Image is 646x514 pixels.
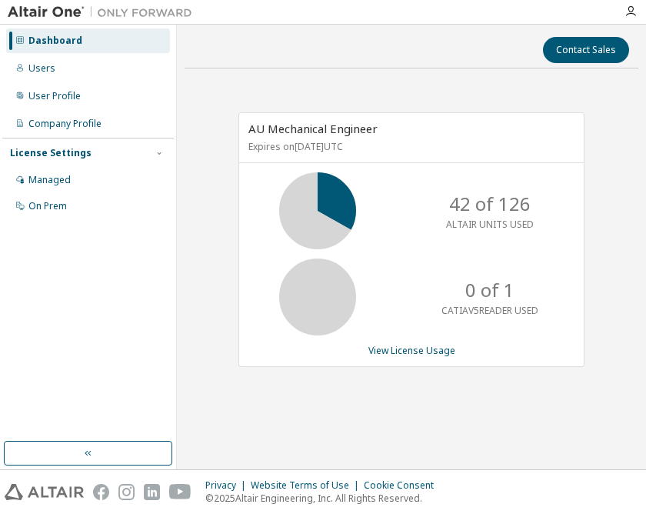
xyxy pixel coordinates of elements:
[28,35,82,47] div: Dashboard
[248,121,378,136] span: AU Mechanical Engineer
[28,174,71,186] div: Managed
[205,492,443,505] p: © 2025 Altair Engineering, Inc. All Rights Reserved.
[364,479,443,492] div: Cookie Consent
[449,191,531,217] p: 42 of 126
[118,484,135,500] img: instagram.svg
[28,118,102,130] div: Company Profile
[543,37,629,63] button: Contact Sales
[28,62,55,75] div: Users
[465,277,514,303] p: 0 of 1
[169,484,191,500] img: youtube.svg
[251,479,364,492] div: Website Terms of Use
[8,5,200,20] img: Altair One
[248,140,571,153] p: Expires on [DATE] UTC
[368,344,455,357] a: View License Usage
[205,479,251,492] div: Privacy
[144,484,160,500] img: linkedin.svg
[10,147,92,159] div: License Settings
[93,484,109,500] img: facebook.svg
[28,200,67,212] div: On Prem
[28,90,81,102] div: User Profile
[5,484,84,500] img: altair_logo.svg
[446,218,534,231] p: ALTAIR UNITS USED
[441,304,538,317] p: CATIAV5READER USED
